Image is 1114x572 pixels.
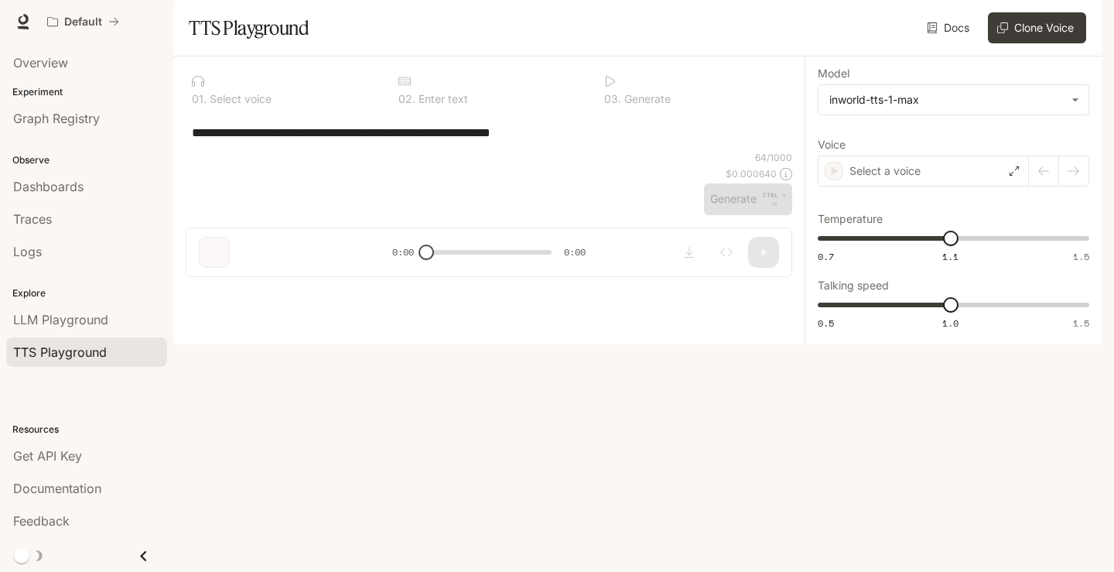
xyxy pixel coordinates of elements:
[604,94,621,104] p: 0 3 .
[829,92,1064,108] div: inworld-tts-1-max
[849,163,921,179] p: Select a voice
[818,317,834,330] span: 0.5
[398,94,415,104] p: 0 2 .
[1073,250,1089,263] span: 1.5
[755,151,792,164] p: 64 / 1000
[818,250,834,263] span: 0.7
[818,280,889,291] p: Talking speed
[942,250,959,263] span: 1.1
[924,12,976,43] a: Docs
[415,94,468,104] p: Enter text
[942,317,959,330] span: 1.0
[818,68,849,79] p: Model
[1073,317,1089,330] span: 1.5
[818,139,846,150] p: Voice
[818,214,883,224] p: Temperature
[726,167,777,180] p: $ 0.000640
[621,94,671,104] p: Generate
[988,12,1086,43] button: Clone Voice
[207,94,272,104] p: Select voice
[189,12,309,43] h1: TTS Playground
[40,6,126,37] button: All workspaces
[818,85,1088,115] div: inworld-tts-1-max
[192,94,207,104] p: 0 1 .
[64,15,102,29] p: Default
